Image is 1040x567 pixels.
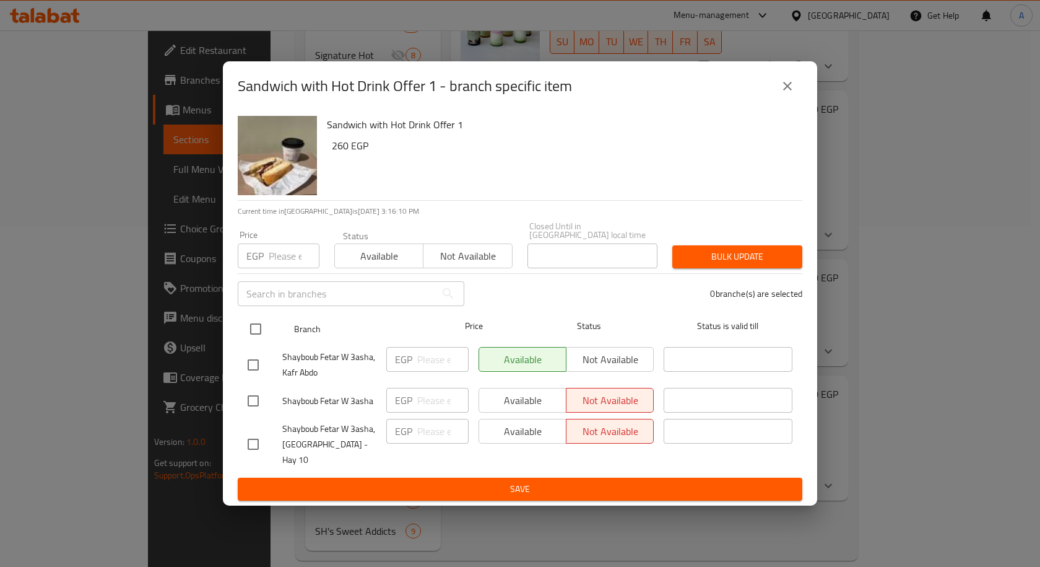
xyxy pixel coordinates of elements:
[238,76,572,96] h2: Sandwich with Hot Drink Offer 1 - branch specific item
[332,137,792,154] h6: 260 EGP
[340,247,418,265] span: Available
[525,319,654,334] span: Status
[248,481,792,497] span: Save
[423,244,512,268] button: Not available
[428,247,507,265] span: Not available
[238,116,317,195] img: Sandwich with Hot Drink Offer 1
[417,419,469,444] input: Please enter price
[417,388,469,413] input: Please enter price
[710,288,802,300] p: 0 branche(s) are selected
[282,393,376,409] span: Shayboub Fetar W 3asha
[773,71,802,101] button: close
[282,421,376,468] span: Shayboub Fetar W 3asha, [GEOGRAPHIC_DATA] - Hay 10
[395,352,412,367] p: EGP
[282,349,376,380] span: Shayboub Fetar W 3asha, Kafr Abdo
[417,347,469,372] input: Please enter price
[672,245,802,268] button: Bulk update
[334,244,423,268] button: Available
[238,478,802,501] button: Save
[238,281,436,306] input: Search in branches
[682,249,792,265] span: Bulk update
[238,206,802,217] p: Current time in [GEOGRAPHIC_DATA] is [DATE] 3:16:10 PM
[433,319,515,334] span: Price
[664,319,792,334] span: Status is valid till
[327,116,792,133] h6: Sandwich with Hot Drink Offer 1
[294,322,423,337] span: Branch
[269,244,319,268] input: Please enter price
[395,424,412,439] p: EGP
[395,393,412,408] p: EGP
[246,248,264,263] p: EGP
